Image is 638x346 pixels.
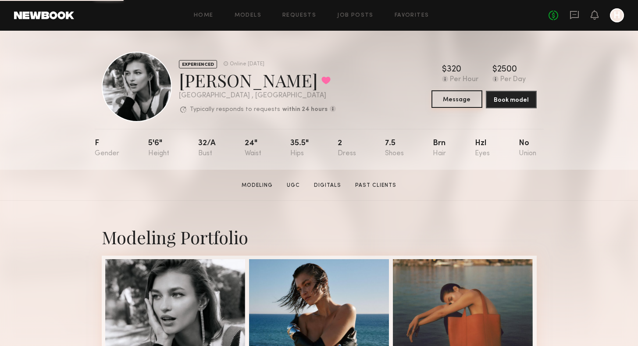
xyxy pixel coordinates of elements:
[519,139,536,157] div: No
[245,139,261,157] div: 24"
[475,139,490,157] div: Hzl
[179,60,217,68] div: EXPERIENCED
[310,182,345,189] a: Digitals
[179,68,336,92] div: [PERSON_NAME]
[283,182,303,189] a: UGC
[95,139,119,157] div: F
[492,65,497,74] div: $
[282,107,328,113] b: within 24 hours
[290,139,309,157] div: 35.5"
[198,139,216,157] div: 32/a
[190,107,280,113] p: Typically responds to requests
[235,13,261,18] a: Models
[230,61,264,67] div: Online [DATE]
[447,65,461,74] div: 320
[194,13,214,18] a: Home
[352,182,400,189] a: Past Clients
[179,92,336,100] div: [GEOGRAPHIC_DATA] , [GEOGRAPHIC_DATA]
[610,8,624,22] a: H
[395,13,429,18] a: Favorites
[385,139,404,157] div: 7.5
[102,225,537,249] div: Modeling Portfolio
[433,139,446,157] div: Brn
[442,65,447,74] div: $
[431,90,482,108] button: Message
[497,65,517,74] div: 2500
[338,139,356,157] div: 2
[486,91,537,108] button: Book model
[450,76,478,84] div: Per Hour
[500,76,526,84] div: Per Day
[282,13,316,18] a: Requests
[238,182,276,189] a: Modeling
[148,139,169,157] div: 5'6"
[337,13,374,18] a: Job Posts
